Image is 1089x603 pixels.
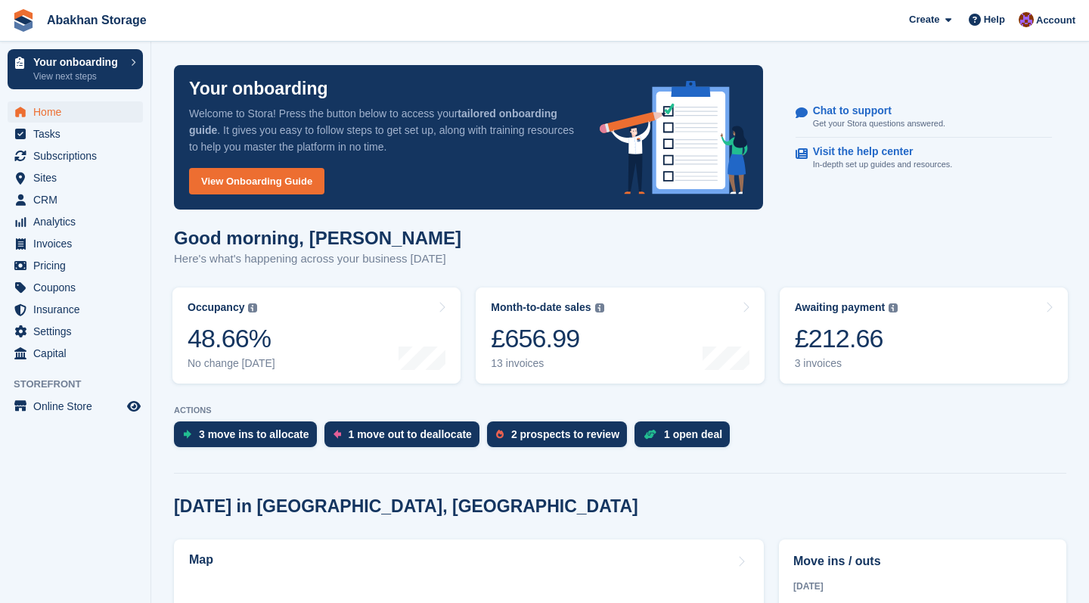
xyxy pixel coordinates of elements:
p: Your onboarding [189,80,328,98]
a: menu [8,211,143,232]
span: Settings [33,321,124,342]
p: In-depth set up guides and resources. [813,158,953,171]
h2: Map [189,553,213,567]
a: menu [8,299,143,320]
span: Storefront [14,377,150,392]
a: menu [8,123,143,145]
span: Insurance [33,299,124,320]
span: Coupons [33,277,124,298]
a: Preview store [125,397,143,415]
a: menu [8,343,143,364]
span: Tasks [33,123,124,145]
img: move_ins_to_allocate_icon-fdf77a2bb77ea45bf5b3d319d69a93e2d87916cf1d5bf7949dd705db3b84f3ca.svg [183,430,191,439]
a: menu [8,255,143,276]
div: 3 move ins to allocate [199,428,309,440]
img: William Abakhan [1019,12,1034,27]
a: View Onboarding Guide [189,168,324,194]
a: Chat to support Get your Stora questions answered. [796,97,1052,138]
img: icon-info-grey-7440780725fd019a000dd9b08b2336e03edf1995a4989e88bcd33f0948082b44.svg [248,303,257,312]
a: 3 move ins to allocate [174,421,324,455]
span: Invoices [33,233,124,254]
p: Welcome to Stora! Press the button below to access your . It gives you easy to follow steps to ge... [189,105,576,155]
a: menu [8,396,143,417]
span: CRM [33,189,124,210]
div: £656.99 [491,323,603,354]
a: Month-to-date sales £656.99 13 invoices [476,288,764,384]
div: 3 invoices [795,357,898,370]
a: 1 move out to deallocate [324,421,487,455]
img: icon-info-grey-7440780725fd019a000dd9b08b2336e03edf1995a4989e88bcd33f0948082b44.svg [889,303,898,312]
a: Visit the help center In-depth set up guides and resources. [796,138,1052,179]
div: Awaiting payment [795,301,886,314]
a: Your onboarding View next steps [8,49,143,89]
img: stora-icon-8386f47178a22dfd0bd8f6a31ec36ba5ce8667c1dd55bd0f319d3a0aa187defe.svg [12,9,35,32]
img: icon-info-grey-7440780725fd019a000dd9b08b2336e03edf1995a4989e88bcd33f0948082b44.svg [595,303,604,312]
p: Your onboarding [33,57,123,67]
span: Online Store [33,396,124,417]
a: menu [8,189,143,210]
a: menu [8,233,143,254]
a: 1 open deal [634,421,737,455]
div: No change [DATE] [188,357,275,370]
a: menu [8,101,143,123]
div: [DATE] [793,580,1052,593]
img: deal-1b604bf984904fb50ccaf53a9ad4b4a5d6e5aea283cecdc64d6e3604feb123c2.svg [644,429,656,440]
span: Capital [33,343,124,364]
div: 1 move out to deallocate [349,428,472,440]
p: Here's what's happening across your business [DATE] [174,250,461,268]
p: ACTIONS [174,406,1066,415]
span: Account [1036,13,1075,28]
span: Subscriptions [33,145,124,166]
div: 13 invoices [491,357,603,370]
img: move_outs_to_deallocate_icon-f764333ba52eb49d3ac5e1228854f67142a1ed5810a6f6cc68b1a99e826820c5.svg [334,430,341,439]
div: 1 open deal [664,428,722,440]
div: 2 prospects to review [511,428,619,440]
a: menu [8,277,143,298]
p: Chat to support [813,104,933,117]
a: menu [8,167,143,188]
img: prospect-51fa495bee0391a8d652442698ab0144808aea92771e9ea1ae160a38d050c398.svg [496,430,504,439]
h2: Move ins / outs [793,552,1052,570]
div: Month-to-date sales [491,301,591,314]
a: menu [8,321,143,342]
span: Help [984,12,1005,27]
span: Create [909,12,939,27]
img: onboarding-info-6c161a55d2c0e0a8cae90662b2fe09162a5109e8cc188191df67fb4f79e88e88.svg [600,81,748,194]
span: Pricing [33,255,124,276]
h2: [DATE] in [GEOGRAPHIC_DATA], [GEOGRAPHIC_DATA] [174,496,638,517]
span: Analytics [33,211,124,232]
a: Occupancy 48.66% No change [DATE] [172,288,461,384]
p: View next steps [33,70,123,83]
div: £212.66 [795,323,898,354]
div: Occupancy [188,301,244,314]
div: 48.66% [188,323,275,354]
a: 2 prospects to review [487,421,634,455]
a: Abakhan Storage [41,8,153,33]
a: menu [8,145,143,166]
span: Sites [33,167,124,188]
p: Visit the help center [813,145,941,158]
h1: Good morning, [PERSON_NAME] [174,228,461,248]
p: Get your Stora questions answered. [813,117,945,130]
a: Awaiting payment £212.66 3 invoices [780,288,1068,384]
span: Home [33,101,124,123]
